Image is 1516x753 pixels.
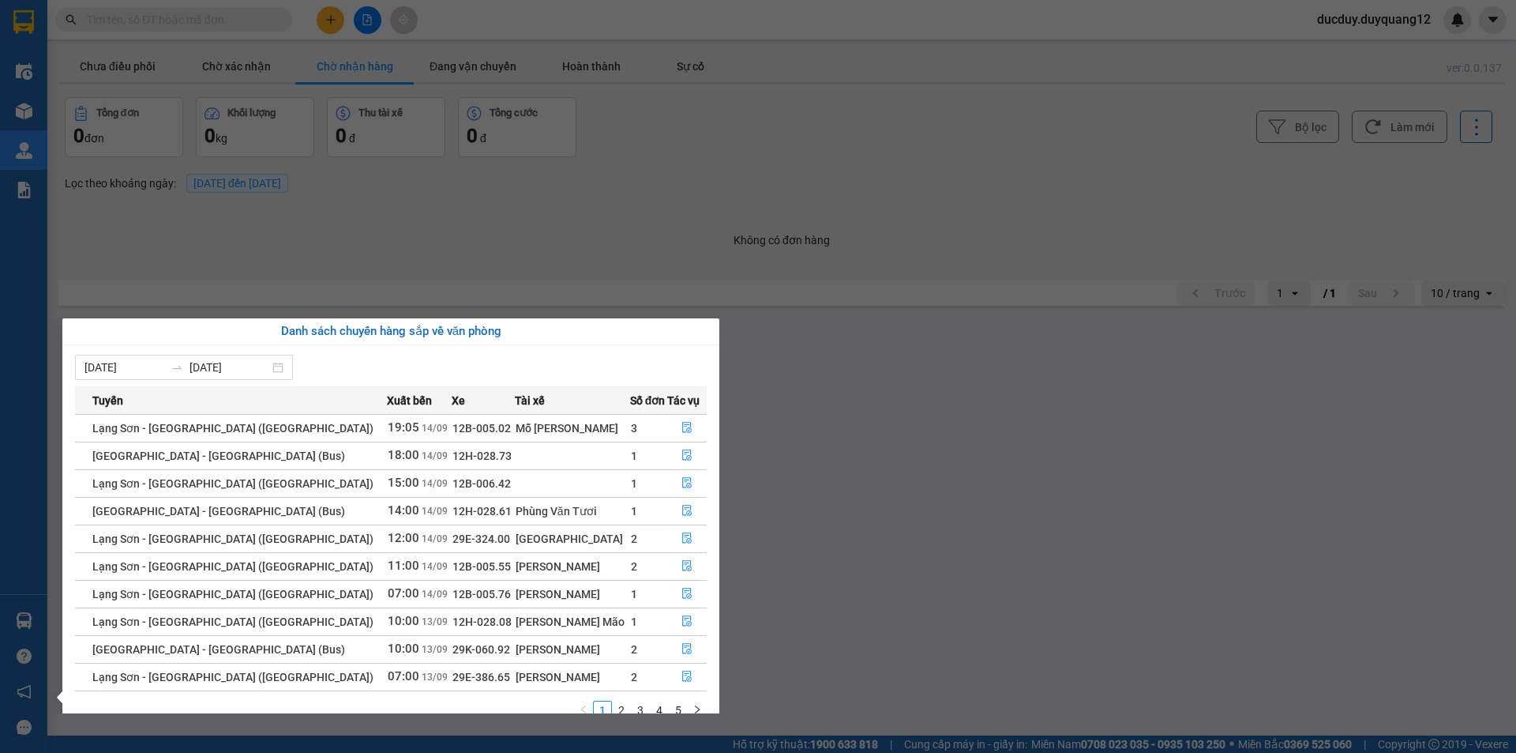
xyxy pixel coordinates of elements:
[388,476,419,490] span: 15:00
[171,361,183,374] span: to
[668,637,706,662] button: file-done
[681,643,692,656] span: file-done
[452,392,465,409] span: Xe
[668,554,706,579] button: file-done
[516,420,629,437] div: Mỗ [PERSON_NAME]
[681,616,692,628] span: file-done
[452,588,511,601] span: 12B-005.76
[422,450,448,461] span: 14/09
[92,477,373,490] span: Lạng Sơn - [GEOGRAPHIC_DATA] ([GEOGRAPHIC_DATA])
[516,585,629,603] div: [PERSON_NAME]
[650,701,669,720] li: 4
[681,533,692,545] span: file-done
[516,641,629,658] div: [PERSON_NAME]
[668,665,706,690] button: file-done
[516,668,629,686] div: [PERSON_NAME]
[579,705,588,714] span: left
[631,616,637,628] span: 1
[516,503,629,520] div: Phùng Văn Tươi
[452,616,512,628] span: 12H-028.08
[631,588,637,601] span: 1
[452,422,511,435] span: 12B-005.02
[388,669,419,683] span: 07:00
[388,503,419,518] span: 14:00
[388,586,419,601] span: 07:00
[631,701,650,720] li: 3
[651,702,668,719] a: 4
[631,450,637,462] span: 1
[688,701,707,720] button: right
[681,422,692,435] span: file-done
[92,422,373,435] span: Lạng Sơn - [GEOGRAPHIC_DATA] ([GEOGRAPHIC_DATA])
[422,506,448,517] span: 14/09
[631,671,637,683] span: 2
[422,672,448,683] span: 13/09
[631,643,637,656] span: 2
[171,361,183,374] span: swap-right
[516,530,629,548] div: [GEOGRAPHIC_DATA]
[92,505,345,518] span: [GEOGRAPHIC_DATA] - [GEOGRAPHIC_DATA] (Bus)
[388,642,419,656] span: 10:00
[422,478,448,489] span: 14/09
[422,561,448,572] span: 14/09
[387,392,432,409] span: Xuất bến
[681,588,692,601] span: file-done
[92,671,373,683] span: Lạng Sơn - [GEOGRAPHIC_DATA] ([GEOGRAPHIC_DATA])
[452,505,512,518] span: 12H-028.61
[75,322,707,341] div: Danh sách chuyến hàng sắp về văn phòng
[516,558,629,575] div: [PERSON_NAME]
[452,477,511,490] span: 12B-006.42
[681,671,692,683] span: file-done
[92,588,373,601] span: Lạng Sơn - [GEOGRAPHIC_DATA] ([GEOGRAPHIC_DATA])
[668,416,706,441] button: file-done
[92,560,373,573] span: Lạng Sơn - [GEOGRAPHIC_DATA] ([GEOGRAPHIC_DATA])
[422,644,448,655] span: 13/09
[668,471,706,496] button: file-done
[452,643,510,656] span: 29K-060.92
[681,477,692,490] span: file-done
[668,526,706,552] button: file-done
[612,701,631,720] li: 2
[668,443,706,469] button: file-done
[667,392,700,409] span: Tác vụ
[452,671,510,683] span: 29E-386.65
[668,582,706,607] button: file-done
[388,420,419,435] span: 19:05
[92,450,345,462] span: [GEOGRAPHIC_DATA] - [GEOGRAPHIC_DATA] (Bus)
[574,701,593,720] li: Previous Page
[631,422,637,435] span: 3
[92,643,345,656] span: [GEOGRAPHIC_DATA] - [GEOGRAPHIC_DATA] (Bus)
[92,616,373,628] span: Lạng Sơn - [GEOGRAPHIC_DATA] ([GEOGRAPHIC_DATA])
[422,616,448,627] span: 13/09
[681,450,692,462] span: file-done
[574,701,593,720] button: left
[670,702,687,719] a: 5
[388,559,419,573] span: 11:00
[452,450,512,462] span: 12H-028.73
[452,560,511,573] span: 12B-005.55
[593,701,612,720] li: 1
[388,614,419,628] span: 10:00
[189,359,269,376] input: Đến ngày
[84,359,164,376] input: Từ ngày
[388,531,419,545] span: 12:00
[452,533,510,545] span: 29E-324.00
[632,702,649,719] a: 3
[692,705,702,714] span: right
[668,499,706,524] button: file-done
[92,533,373,545] span: Lạng Sơn - [GEOGRAPHIC_DATA] ([GEOGRAPHIC_DATA])
[688,701,707,720] li: Next Page
[631,505,637,518] span: 1
[594,702,611,719] a: 1
[422,533,448,544] span: 14/09
[388,448,419,462] span: 18:00
[515,392,545,409] span: Tài xế
[631,560,637,573] span: 2
[630,392,666,409] span: Số đơn
[422,423,448,434] span: 14/09
[668,609,706,634] button: file-done
[631,533,637,545] span: 2
[422,589,448,600] span: 14/09
[92,392,123,409] span: Tuyến
[613,702,630,719] a: 2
